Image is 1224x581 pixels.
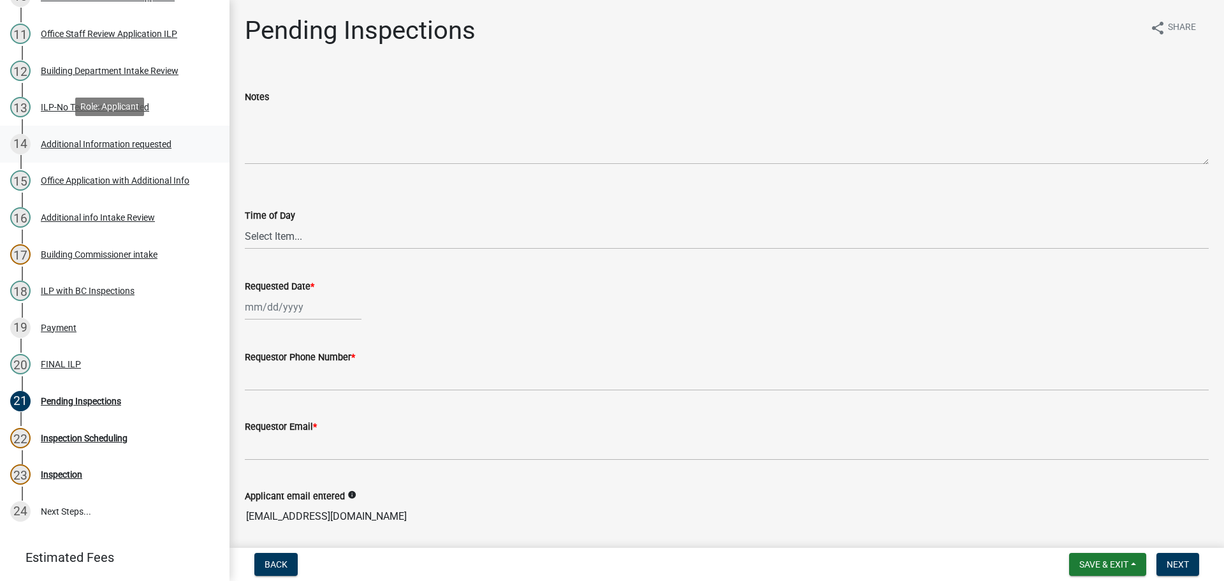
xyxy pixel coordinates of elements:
i: share [1150,20,1165,36]
div: 13 [10,97,31,117]
label: Applicant email entered [245,492,345,501]
label: Time of Day [245,212,295,221]
label: Requested Date [245,283,314,291]
div: Office Staff Review Application ILP [41,29,177,38]
input: mm/dd/yyyy [245,294,361,320]
label: Notes [245,93,269,102]
div: Inspection Scheduling [41,434,127,443]
div: Building Department Intake Review [41,66,178,75]
label: Requestor Email [245,423,317,432]
span: Back [265,559,288,570]
button: Back [254,553,298,576]
div: Inspection [41,470,82,479]
span: Next [1167,559,1189,570]
div: 22 [10,428,31,448]
div: 24 [10,501,31,522]
div: 16 [10,207,31,228]
i: info [347,490,356,499]
div: 23 [10,464,31,485]
div: Office Application with Additional Info [41,176,189,185]
div: Payment [41,323,76,332]
div: Additional info Intake Review [41,213,155,222]
button: shareShare [1140,15,1206,40]
div: 18 [10,281,31,301]
button: Next [1156,553,1199,576]
div: Role: Applicant [75,98,144,116]
div: ILP with BC Inspections [41,286,135,295]
span: Share [1168,20,1196,36]
span: Save & Exit [1079,559,1128,570]
div: 20 [10,354,31,374]
h1: Pending Inspections [245,15,476,46]
div: Additional Information requested [41,140,171,149]
div: FINAL ILP [41,360,81,369]
div: ILP-No Tech Review needed [41,103,149,112]
div: 15 [10,170,31,191]
div: 11 [10,24,31,44]
div: 12 [10,61,31,81]
a: Estimated Fees [10,545,209,570]
div: 19 [10,318,31,338]
div: Building Commissioner intake [41,250,157,259]
div: 14 [10,134,31,154]
div: 21 [10,391,31,411]
div: Pending Inspections [41,397,121,406]
div: 17 [10,244,31,265]
label: Requestor Phone Number [245,353,355,362]
button: Save & Exit [1069,553,1146,576]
